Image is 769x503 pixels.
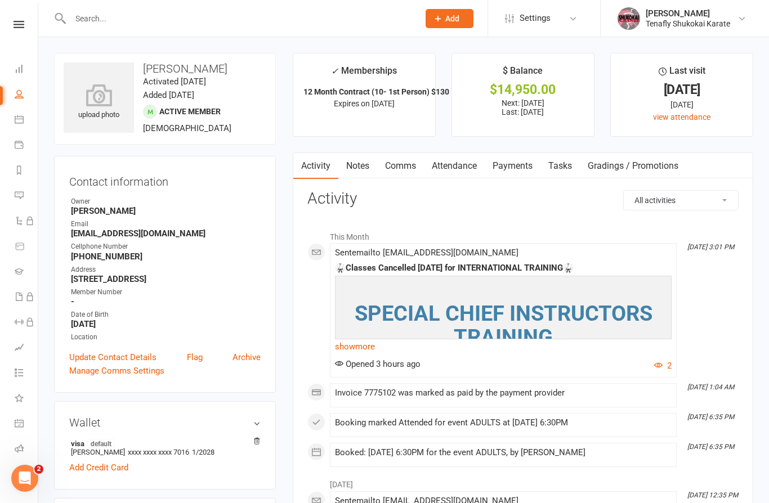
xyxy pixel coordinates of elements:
div: 🥋Classes Cancelled [DATE] for INTERNATIONAL TRAINING🥋 [335,263,672,273]
span: Expires on [DATE] [334,99,395,108]
strong: [STREET_ADDRESS] [71,274,261,284]
a: Notes [338,153,377,179]
img: thumb_image1695931792.png [618,7,640,30]
i: [DATE] 1:04 AM [687,383,734,391]
div: Booked: [DATE] 6:30PM for the event ADULTS, by [PERSON_NAME] [335,448,672,457]
div: [DATE] [621,98,743,111]
a: Attendance [424,153,485,179]
div: [DATE] [621,84,743,96]
div: Last visit [659,64,705,84]
i: [DATE] 6:35 PM [687,443,734,451]
strong: [PHONE_NUMBER] [71,251,261,262]
span: default [87,439,115,448]
h3: Activity [307,190,739,208]
div: Tenafly Shukokai Karate [646,19,730,29]
a: Payments [15,133,38,159]
div: $14,950.00 [462,84,584,96]
a: Dashboard [15,57,38,83]
a: Comms [377,153,424,179]
a: Roll call kiosk mode [15,437,38,462]
div: Address [71,264,261,275]
a: Archive [233,351,261,364]
span: SPECIAL CHIEF INSTRUCTORS TRAINING [355,301,652,349]
h3: Wallet [69,416,261,429]
a: General attendance kiosk mode [15,412,38,437]
li: [DATE] [307,473,739,491]
h3: Contact information [69,171,261,188]
div: Member Number [71,287,261,298]
a: Update Contact Details [69,351,157,364]
span: Sent email to [EMAIL_ADDRESS][DOMAIN_NAME] [335,248,518,258]
button: Add [426,9,473,28]
a: Reports [15,159,38,184]
input: Search... [67,11,411,26]
span: 2 [34,465,43,474]
a: Class kiosk mode [15,462,38,488]
div: Email [71,219,261,230]
a: What's New [15,387,38,412]
div: Date of Birth [71,309,261,320]
strong: - [71,297,261,307]
span: [DEMOGRAPHIC_DATA] [143,123,231,133]
a: show more [335,339,672,354]
strong: visa [71,439,255,448]
div: $ Balance [503,64,543,84]
i: ✓ [331,66,338,77]
strong: 12 Month Contract (10- 1st Person) $130 [303,87,449,96]
div: Location [71,332,261,343]
a: Assessments [15,336,38,361]
span: Active member [159,107,221,116]
a: Activity [293,153,338,179]
a: Add Credit Card [69,461,128,474]
h3: [PERSON_NAME] [64,62,266,75]
strong: [DATE] [71,319,261,329]
span: xxxx xxxx xxxx 7016 [128,448,189,456]
div: [PERSON_NAME] [646,8,730,19]
div: Memberships [331,64,397,84]
i: [DATE] 6:35 PM [687,413,734,421]
a: Calendar [15,108,38,133]
time: Activated [DATE] [143,77,206,87]
p: Next: [DATE] Last: [DATE] [462,98,584,116]
a: Flag [187,351,203,364]
a: Product Sales [15,235,38,260]
div: Owner [71,196,261,207]
strong: [PERSON_NAME] [71,206,261,216]
span: 1/2028 [192,448,214,456]
a: view attendance [653,113,710,122]
span: Add [445,14,459,23]
div: Invoice 7775102 was marked as paid by the payment provider [335,388,672,398]
li: This Month [307,225,739,243]
a: Manage Comms Settings [69,364,164,378]
li: [PERSON_NAME] [69,437,261,458]
div: Booking marked Attended for event ADULTS at [DATE] 6:30PM [335,418,672,428]
iframe: Intercom live chat [11,465,38,492]
i: [DATE] 3:01 PM [687,243,734,251]
time: Added [DATE] [143,90,194,100]
a: People [15,83,38,108]
a: Gradings / Promotions [580,153,686,179]
div: Cellphone Number [71,241,261,252]
a: Tasks [540,153,580,179]
strong: [EMAIL_ADDRESS][DOMAIN_NAME] [71,228,261,239]
i: [DATE] 12:35 PM [687,491,738,499]
div: upload photo [64,84,134,121]
span: Settings [520,6,551,31]
button: 2 [654,359,672,372]
a: Payments [485,153,540,179]
span: Opened 3 hours ago [335,359,421,369]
